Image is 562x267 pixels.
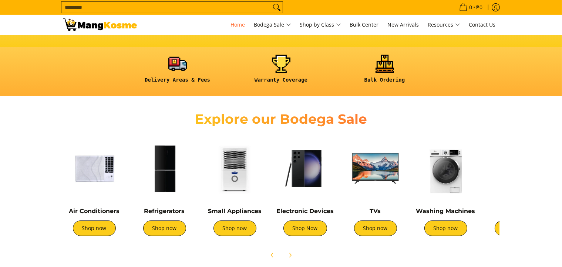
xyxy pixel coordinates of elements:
[300,20,341,30] span: Shop by Class
[416,208,475,215] a: Washing Machines
[414,137,477,200] img: Washing Machines
[475,5,484,10] span: ₱0
[468,5,474,10] span: 0
[282,247,298,263] button: Next
[233,55,329,89] a: <h6><strong>Warranty Coverage</strong></h6>
[276,208,334,215] a: Electronic Devices
[283,220,327,236] a: Shop Now
[388,21,419,28] span: New Arrivals
[227,15,249,35] a: Home
[213,220,256,236] a: Shop now
[424,220,467,236] a: Shop now
[354,220,397,236] a: Shop now
[129,55,226,89] a: <h6><strong>Delivery Areas & Fees</strong></h6>
[350,21,379,28] span: Bulk Center
[337,55,433,89] a: <h6><strong>Bulk Ordering</strong></h6>
[469,21,496,28] span: Contact Us
[346,15,383,35] a: Bulk Center
[271,2,283,13] button: Search
[63,137,126,200] img: Air Conditioners
[370,208,381,215] a: TVs
[424,15,464,35] a: Resources
[203,137,266,200] img: Small Appliances
[144,208,185,215] a: Refrigerators
[495,220,538,236] a: Shop now
[296,15,345,35] a: Shop by Class
[174,111,388,127] h2: Explore our Bodega Sale
[250,15,295,35] a: Bodega Sale
[264,247,280,263] button: Previous
[465,15,499,35] a: Contact Us
[274,137,337,200] img: Electronic Devices
[69,208,120,215] a: Air Conditioners
[208,208,262,215] a: Small Appliances
[384,15,423,35] a: New Arrivals
[254,20,291,30] span: Bodega Sale
[231,21,245,28] span: Home
[485,137,548,200] img: Cookers
[143,220,186,236] a: Shop now
[63,18,137,31] img: Mang Kosme: Your Home Appliances Warehouse Sale Partner!
[73,220,116,236] a: Shop now
[144,15,499,35] nav: Main Menu
[133,137,196,200] img: Refrigerators
[428,20,460,30] span: Resources
[457,3,485,11] span: •
[344,137,407,200] img: TVs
